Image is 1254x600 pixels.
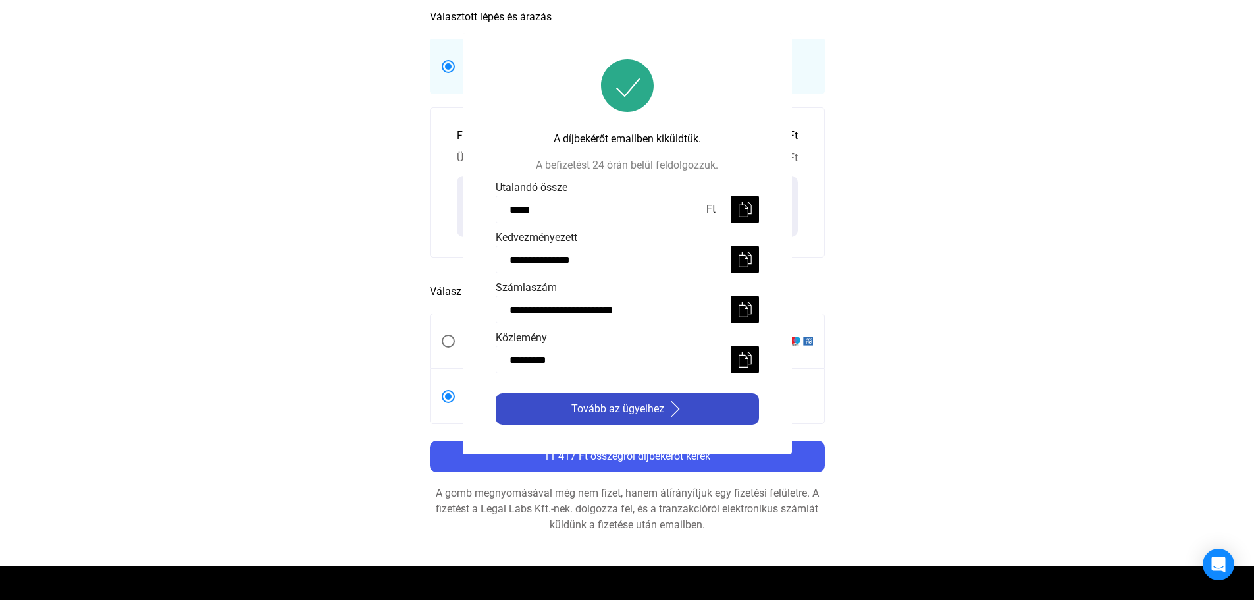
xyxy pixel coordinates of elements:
[667,401,683,417] img: jobbra nyíl-fehér
[496,331,547,344] font: Közlemény
[436,487,819,531] font: A gomb megnyomásával még nem fizet, hanem átírányítjuk egy fizetési felületre. A fizetést a Legal...
[496,393,759,425] button: Tovább az ügyeihezjobbra nyíl-fehér
[496,231,577,244] font: Kedvezményezett
[457,151,523,164] font: Ügyindítási díj
[601,59,654,112] img: siker-ikon
[536,159,718,171] font: A befizetést 24 órán belül feldolgozzuk.
[737,302,753,317] img: copy-white.svg
[737,252,753,267] img: copy-white.svg
[496,281,557,294] font: Számlaszám
[554,132,701,145] font: A díjbekérőt emailben kiküldtük.
[571,402,664,415] font: Tovább az ügyeihez
[737,202,753,217] img: copy-white.svg
[544,450,710,462] font: 11 417 Ft összegről díjbekérőt kérek
[430,285,521,298] font: Válasz fizetési mód
[457,129,570,142] font: Fizetendő ügyindítási díj
[737,352,753,368] img: copy-white.svg
[430,11,552,23] font: Választott lépés és árazás
[496,181,567,194] font: Utalandó össze
[1203,549,1234,580] div: Intercom Messenger megnyitása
